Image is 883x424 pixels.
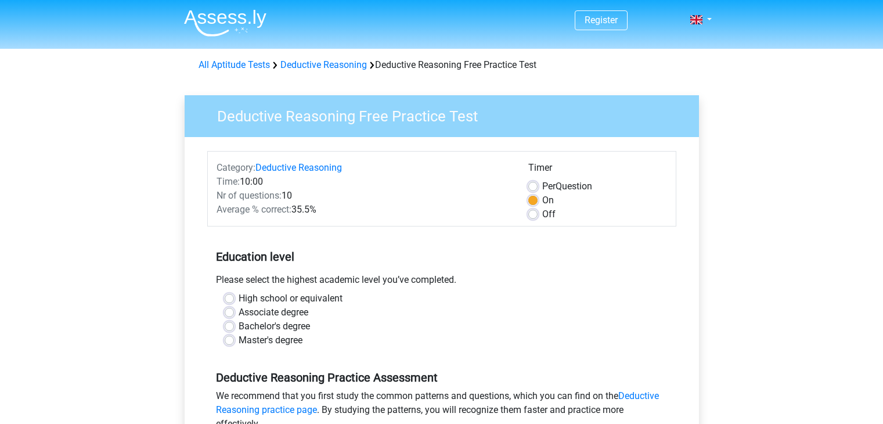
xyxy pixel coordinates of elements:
[542,181,556,192] span: Per
[217,176,240,187] span: Time:
[528,161,667,179] div: Timer
[542,179,592,193] label: Question
[194,58,690,72] div: Deductive Reasoning Free Practice Test
[199,59,270,70] a: All Aptitude Tests
[216,245,668,268] h5: Education level
[217,162,255,173] span: Category:
[208,203,520,217] div: 35.5%
[184,9,266,37] img: Assessly
[203,103,690,125] h3: Deductive Reasoning Free Practice Test
[239,292,343,306] label: High school or equivalent
[255,162,342,173] a: Deductive Reasoning
[585,15,618,26] a: Register
[280,59,367,70] a: Deductive Reasoning
[207,273,676,292] div: Please select the highest academic level you’ve completed.
[542,207,556,221] label: Off
[217,204,291,215] span: Average % correct:
[208,175,520,189] div: 10:00
[239,319,310,333] label: Bachelor's degree
[239,333,302,347] label: Master's degree
[208,189,520,203] div: 10
[216,371,668,385] h5: Deductive Reasoning Practice Assessment
[239,306,308,319] label: Associate degree
[542,193,554,207] label: On
[217,190,282,201] span: Nr of questions:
